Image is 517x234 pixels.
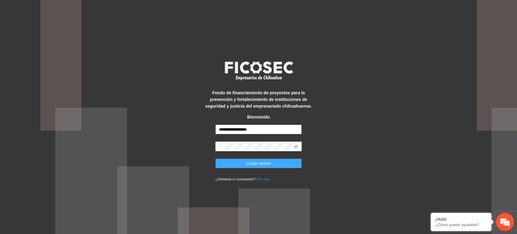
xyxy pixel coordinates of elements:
img: logo [221,59,297,82]
button: Iniciar sesión [215,159,302,168]
div: ¡Hola! [435,217,487,222]
span: eye-invisible [294,144,298,149]
a: Click aqui [255,177,270,181]
p: ¿Cómo puedo ayudarte? [435,222,487,227]
span: Iniciar sesión [246,160,271,167]
strong: Bienvenido [247,115,270,119]
strong: Fondo de financiamiento de proyectos para la prevención y fortalecimiento de instituciones de seg... [205,90,312,109]
small: ¿Olvidaste tu contraseña? [215,177,270,181]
